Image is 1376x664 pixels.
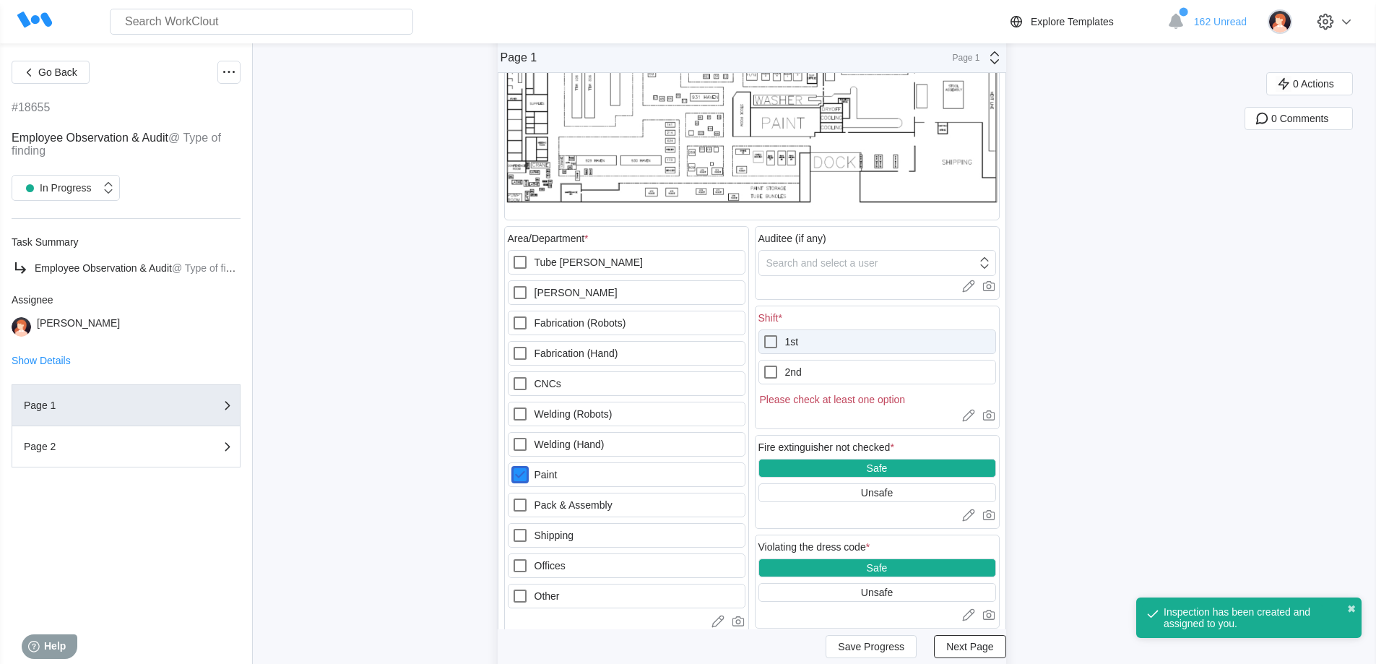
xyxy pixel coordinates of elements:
div: Inspection has been created and assigned to you. [1164,606,1317,629]
button: Page 2 [12,426,241,467]
div: Page 1 [944,53,980,63]
span: 162 Unread [1194,16,1247,27]
div: Unsafe [861,487,893,499]
label: CNCs [508,371,745,396]
span: 0 Comments [1271,113,1328,124]
span: Next Page [946,642,993,652]
div: Safe [867,462,888,474]
div: Please check at least one option [758,390,996,405]
div: In Progress [20,178,92,198]
span: Employee Observation & Audit [35,262,172,274]
label: Tube [PERSON_NAME] [508,250,745,275]
label: Other [508,584,745,608]
div: Violating the dress code [758,541,870,553]
label: Paint [508,462,745,487]
label: Fabrication (Robots) [508,311,745,335]
button: 0 Actions [1266,72,1353,95]
a: Employee Observation & Audit@ Type of finding [12,259,241,277]
div: Area/Department [508,233,589,244]
div: [PERSON_NAME] [37,317,120,337]
img: user-2.png [1268,9,1292,34]
label: Pack & Assembly [508,493,745,517]
button: 0 Comments [1245,107,1353,130]
label: 2nd [758,360,996,384]
label: 1st [758,329,996,354]
div: Page 1 [501,51,537,64]
div: Task Summary [12,236,241,248]
button: Next Page [934,635,1005,658]
button: Save Progress [826,635,917,658]
label: Welding (Hand) [508,432,745,457]
a: Explore Templates [1008,13,1160,30]
div: Auditee (if any) [758,233,826,244]
div: Page 2 [24,441,168,452]
div: Safe [867,562,888,574]
mark: @ Type of finding [12,131,221,157]
span: Employee Observation & Audit [12,131,168,144]
span: 0 Actions [1293,79,1334,89]
label: [PERSON_NAME] [508,280,745,305]
div: Fire extinguisher not checked [758,441,894,453]
label: Shipping [508,523,745,548]
div: Shift [758,312,782,324]
img: user-2.png [12,317,31,337]
mark: @ Type of finding [172,262,251,274]
div: Search and select a user [766,257,878,269]
div: Unsafe [861,587,893,598]
div: Page 1 [24,400,168,410]
label: Welding (Robots) [508,402,745,426]
button: Page 1 [12,384,241,426]
button: Show Details [12,355,71,366]
label: Fabrication (Hand) [508,341,745,366]
button: close [1347,603,1356,615]
button: Go Back [12,61,90,84]
span: Go Back [38,67,77,77]
div: Assignee [12,294,241,306]
div: Explore Templates [1031,16,1114,27]
label: Offices [508,553,745,578]
input: Search WorkClout [110,9,413,35]
span: Save Progress [838,642,904,652]
div: #18655 [12,101,50,114]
